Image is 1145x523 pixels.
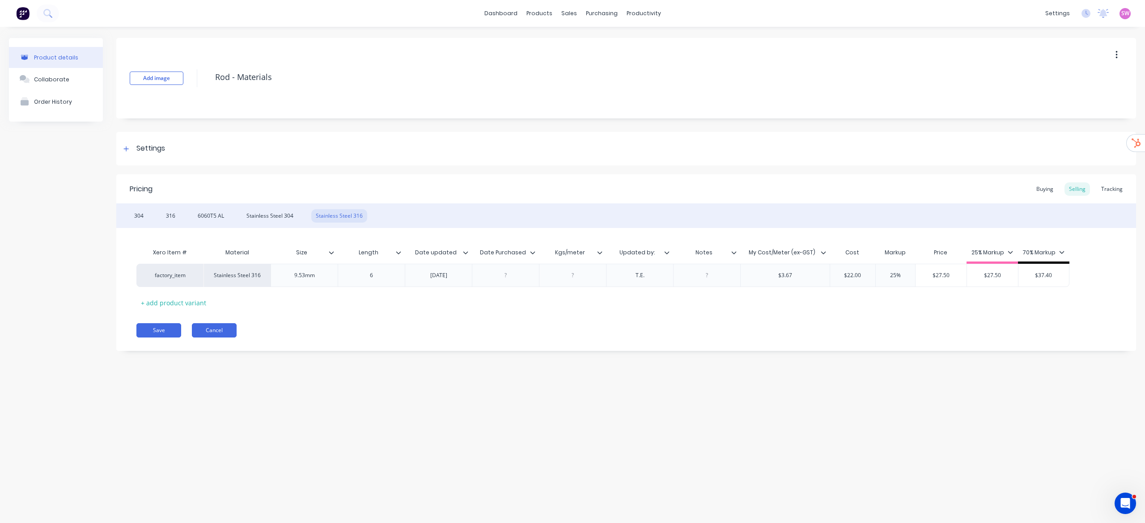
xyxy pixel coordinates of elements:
[136,296,211,310] div: + add product variant
[161,209,180,223] div: 316
[34,98,72,105] div: Order History
[311,209,367,223] div: Stainless Steel 316
[522,7,557,20] div: products
[1018,264,1069,287] div: $37.40
[130,209,148,223] div: 304
[34,76,69,83] div: Collaborate
[581,7,622,20] div: purchasing
[606,244,673,261] div: Updated by:
[472,241,534,264] div: Date Purchased
[916,264,967,287] div: $27.50
[1041,7,1074,20] div: settings
[673,241,735,264] div: Notes
[136,264,1069,287] div: factory_itemStainless Steel 3169.53mm6[DATE]T.E.$3.67$22.0025%$27.50$27.50$37.40
[1022,249,1064,257] div: 70% Markup
[606,241,668,264] div: Updated by:
[338,244,405,261] div: Length
[211,67,1005,88] textarea: Rod - Materials
[622,7,666,20] div: productivity
[271,241,332,264] div: Size
[204,264,271,287] div: Stainless Steel 316
[130,72,183,85] button: Add image
[1121,9,1129,17] span: SW
[405,244,472,261] div: Date updated
[282,270,327,281] div: 9.53mm
[130,184,153,194] div: Pricing
[1032,182,1058,196] div: Buying
[763,270,807,281] div: $3.67
[472,244,539,261] div: Date Purchased
[740,241,824,264] div: My Cost/Meter (ex-GST)
[145,271,195,279] div: factory_item
[673,244,740,261] div: Notes
[9,90,103,113] button: Order History
[136,323,181,337] button: Save
[1064,182,1090,196] div: Selling
[242,209,298,223] div: Stainless Steel 304
[136,244,204,261] div: Xero Item #
[971,249,1013,257] div: 25% Markup
[34,54,78,61] div: Product details
[915,244,967,261] div: Price
[136,143,165,154] div: Settings
[271,244,338,261] div: Size
[349,270,394,281] div: 6
[204,244,271,261] div: Material
[1115,493,1136,514] iframe: Intercom live chat
[1097,182,1127,196] div: Tracking
[539,244,606,261] div: Kgs/meter
[192,323,237,337] button: Cancel
[416,270,461,281] div: [DATE]
[967,264,1018,287] div: $27.50
[9,68,103,90] button: Collaborate
[193,209,229,223] div: 6060T5 AL
[875,244,915,261] div: Markup
[9,47,103,68] button: Product details
[338,241,399,264] div: Length
[740,244,830,261] div: My Cost/Meter (ex-GST)
[618,270,662,281] div: T.E.
[16,7,30,20] img: Factory
[405,241,466,264] div: Date updated
[557,7,581,20] div: sales
[830,264,875,287] div: $22.00
[830,244,875,261] div: Cost
[539,241,601,264] div: Kgs/meter
[480,7,522,20] a: dashboard
[873,264,918,287] div: 25%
